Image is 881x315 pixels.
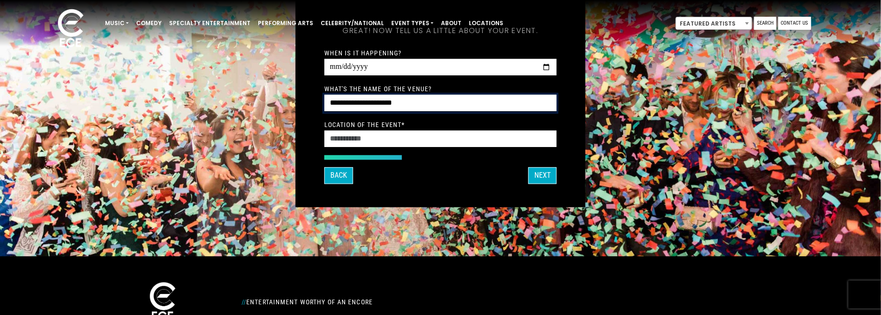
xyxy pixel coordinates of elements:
span: Featured Artists [676,17,752,30]
a: Performing Arts [254,15,317,31]
label: Location of the event [324,121,405,129]
a: Specialty Entertainment [165,15,254,31]
label: What's the name of the venue? [324,85,432,93]
a: Music [101,15,132,31]
a: Celebrity/National [317,15,388,31]
a: Contact Us [778,17,811,30]
a: Search [754,17,776,30]
span: // [242,298,246,306]
button: Next [528,167,557,184]
a: Event Types [388,15,437,31]
img: ece_new_logo_whitev2-1.png [47,7,94,52]
a: Comedy [132,15,165,31]
button: Back [324,167,353,184]
span: Featured Artists [676,17,752,30]
a: Locations [465,15,507,31]
a: About [437,15,465,31]
div: Entertainment Worthy of an Encore [236,295,543,309]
